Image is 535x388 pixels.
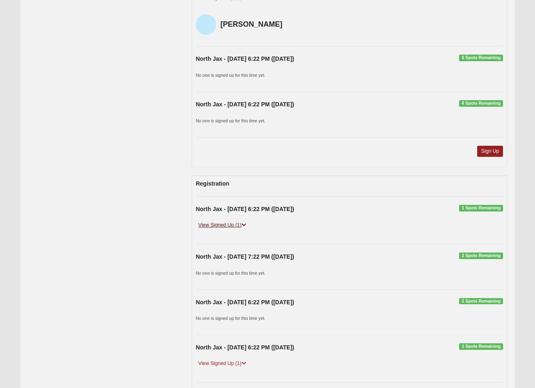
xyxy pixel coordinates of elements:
[459,100,503,107] span: 6 Spots Remaining
[196,180,229,187] strong: Registration
[196,55,294,62] strong: North Jax - [DATE] 6:22 PM ([DATE])
[220,20,290,29] h4: [PERSON_NAME]
[459,343,503,350] span: 1 Spots Remaining
[196,206,294,212] strong: North Jax - [DATE] 6:22 PM ([DATE])
[196,344,294,351] strong: North Jax - [DATE] 6:22 PM ([DATE])
[196,299,294,305] strong: North Jax - [DATE] 6:22 PM ([DATE])
[196,118,265,123] small: No one is signed up for this time yet.
[459,55,503,61] span: 6 Spots Remaining
[196,73,265,78] small: No one is signed up for this time yet.
[196,253,294,260] strong: North Jax - [DATE] 7:22 PM ([DATE])
[196,101,294,108] strong: North Jax - [DATE] 6:22 PM ([DATE])
[196,271,265,276] small: No one is signed up for this time yet.
[459,253,503,259] span: 2 Spots Remaining
[196,316,265,321] small: No one is signed up for this time yet.
[196,221,248,230] a: View Signed Up (1)
[459,205,503,211] span: 1 Spots Remaining
[196,14,216,35] img: Hannah Mizell
[196,359,248,368] a: View Signed Up (1)
[477,146,503,157] a: Sign Up
[459,298,503,305] span: 2 Spots Remaining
